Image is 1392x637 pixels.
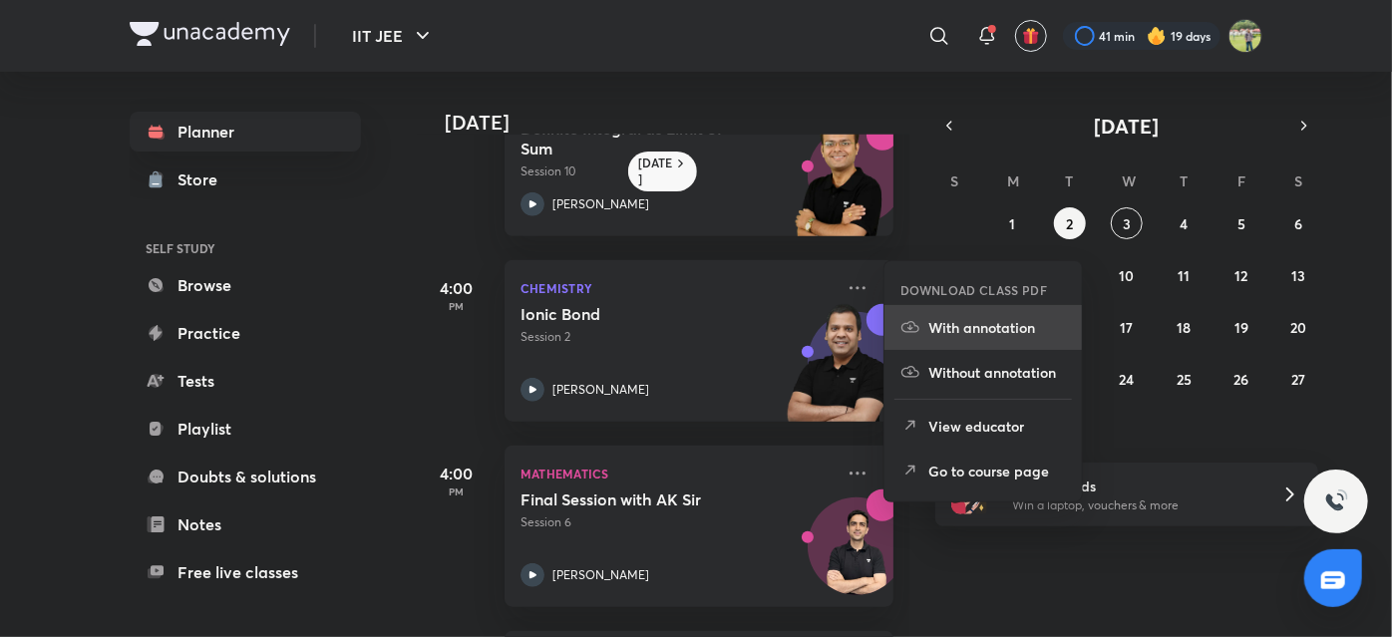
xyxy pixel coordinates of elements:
[784,304,893,442] img: unacademy
[417,462,497,485] h5: 4:00
[130,504,361,544] a: Notes
[928,362,1066,383] p: Without annotation
[130,409,361,449] a: Playlist
[1178,266,1190,285] abbr: September 11, 2025
[130,361,361,401] a: Tests
[1022,27,1040,45] img: avatar
[1168,311,1200,343] button: September 18, 2025
[1012,496,1257,514] p: Win a laptop, vouchers & more
[1290,318,1306,337] abbr: September 20, 2025
[552,195,649,213] p: [PERSON_NAME]
[130,159,361,199] a: Store
[130,457,361,496] a: Doubts & solutions
[1291,266,1305,285] abbr: September 13, 2025
[1225,259,1257,291] button: September 12, 2025
[1111,363,1143,395] button: September 24, 2025
[130,112,361,152] a: Planner
[130,313,361,353] a: Practice
[521,489,769,509] h5: Final Session with AK Sir
[417,276,497,300] h5: 4:00
[963,112,1290,140] button: [DATE]
[1282,363,1314,395] button: September 27, 2025
[1015,20,1047,52] button: avatar
[1168,259,1200,291] button: September 11, 2025
[1007,171,1019,190] abbr: Monday
[1095,113,1160,140] span: [DATE]
[1111,207,1143,239] button: September 3, 2025
[445,111,913,135] h4: [DATE]
[1225,311,1257,343] button: September 19, 2025
[130,231,361,265] h6: SELF STUDY
[1111,259,1143,291] button: September 10, 2025
[1168,207,1200,239] button: September 4, 2025
[1168,363,1200,395] button: September 25, 2025
[1147,26,1167,46] img: streak
[130,22,290,46] img: Company Logo
[1228,19,1262,53] img: KRISH JINDAL
[1180,214,1188,233] abbr: September 4, 2025
[1233,370,1248,389] abbr: September 26, 2025
[552,566,649,584] p: [PERSON_NAME]
[1234,266,1247,285] abbr: September 12, 2025
[1122,171,1136,190] abbr: Wednesday
[521,162,834,180] p: Session 10
[521,328,834,346] p: Session 2
[521,462,834,485] p: Mathematics
[1291,370,1305,389] abbr: September 27, 2025
[1282,311,1314,343] button: September 20, 2025
[177,167,229,191] div: Store
[340,16,447,56] button: IIT JEE
[1119,370,1134,389] abbr: September 24, 2025
[1225,363,1257,395] button: September 26, 2025
[1294,214,1302,233] abbr: September 6, 2025
[521,304,769,324] h5: Ionic Bond
[1119,266,1134,285] abbr: September 10, 2025
[130,22,290,51] a: Company Logo
[1237,171,1245,190] abbr: Friday
[928,461,1066,481] p: Go to course page
[1009,214,1015,233] abbr: September 1, 2025
[1120,318,1133,337] abbr: September 17, 2025
[1324,489,1348,513] img: ttu
[130,552,361,592] a: Free live classes
[1282,207,1314,239] button: September 6, 2025
[900,281,1047,299] h6: DOWNLOAD CLASS PDF
[521,276,834,300] p: Chemistry
[417,300,497,312] p: PM
[1054,207,1086,239] button: September 2, 2025
[130,265,361,305] a: Browse
[1177,370,1192,389] abbr: September 25, 2025
[1177,318,1191,337] abbr: September 18, 2025
[1180,171,1188,190] abbr: Thursday
[521,513,834,531] p: Session 6
[996,207,1028,239] button: September 1, 2025
[1123,214,1131,233] abbr: September 3, 2025
[1237,214,1245,233] abbr: September 5, 2025
[809,508,904,604] img: Avatar
[1225,207,1257,239] button: September 5, 2025
[1294,171,1302,190] abbr: Saturday
[1066,214,1073,233] abbr: September 2, 2025
[1111,311,1143,343] button: September 17, 2025
[784,119,893,256] img: unacademy
[951,171,959,190] abbr: Sunday
[1066,171,1074,190] abbr: Tuesday
[638,156,673,187] h6: [DATE]
[928,416,1066,437] p: View educator
[1234,318,1248,337] abbr: September 19, 2025
[417,485,497,497] p: PM
[1012,476,1257,496] h6: Refer friends
[928,317,1066,338] p: With annotation
[1282,259,1314,291] button: September 13, 2025
[521,119,769,159] h5: Definite Integral as Limit of Sum
[552,381,649,399] p: [PERSON_NAME]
